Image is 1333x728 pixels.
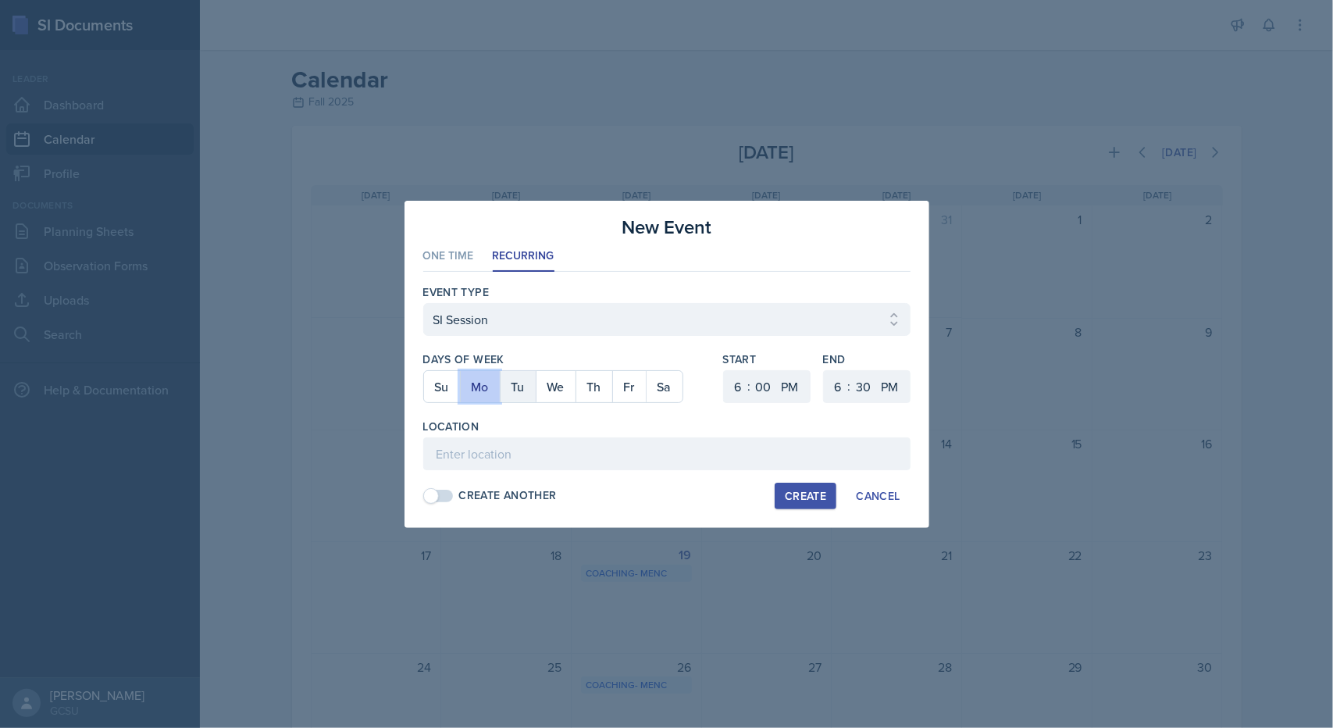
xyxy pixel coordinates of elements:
[823,352,911,367] label: End
[622,213,711,241] h3: New Event
[775,483,836,509] button: Create
[493,241,554,272] li: Recurring
[536,371,576,402] button: We
[424,371,460,402] button: Su
[423,284,490,300] label: Event Type
[846,483,910,509] button: Cancel
[500,371,536,402] button: Tu
[460,371,500,402] button: Mo
[423,241,474,272] li: One Time
[576,371,612,402] button: Th
[856,490,900,502] div: Cancel
[612,371,646,402] button: Fr
[848,376,851,395] div: :
[423,352,711,367] label: Days of Week
[785,490,826,502] div: Create
[748,376,751,395] div: :
[423,419,479,434] label: Location
[423,437,911,470] input: Enter location
[723,352,811,367] label: Start
[459,487,557,504] div: Create Another
[646,371,683,402] button: Sa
